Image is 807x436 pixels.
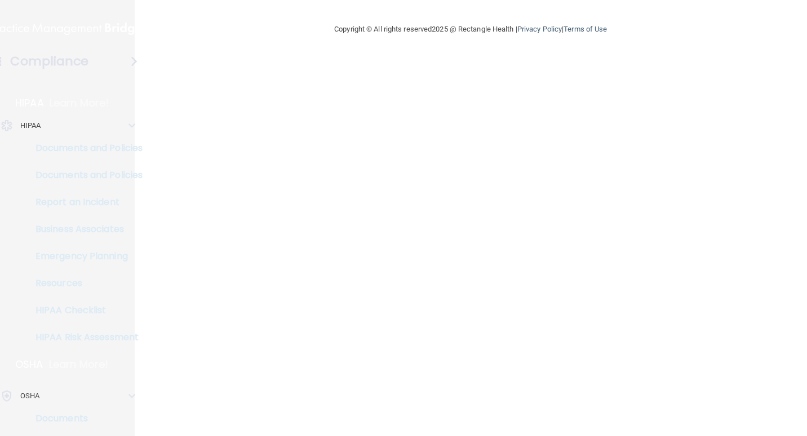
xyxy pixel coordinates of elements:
p: OSHA [15,358,43,371]
p: OSHA [20,389,39,403]
a: Terms of Use [564,25,607,33]
p: Documents and Policies [7,143,161,154]
p: Learn More! [50,96,109,110]
p: Learn More! [49,358,109,371]
p: Documents [7,413,161,424]
p: HIPAA [15,96,44,110]
p: Resources [7,278,161,289]
p: HIPAA [20,119,41,132]
p: Emergency Planning [7,251,161,262]
a: Privacy Policy [517,25,562,33]
p: Report an Incident [7,197,161,208]
p: HIPAA Risk Assessment [7,332,161,343]
h4: Compliance [10,54,88,69]
div: Copyright © All rights reserved 2025 @ Rectangle Health | | [265,11,676,47]
p: HIPAA Checklist [7,305,161,316]
p: Business Associates [7,224,161,235]
p: Documents and Policies [7,170,161,181]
